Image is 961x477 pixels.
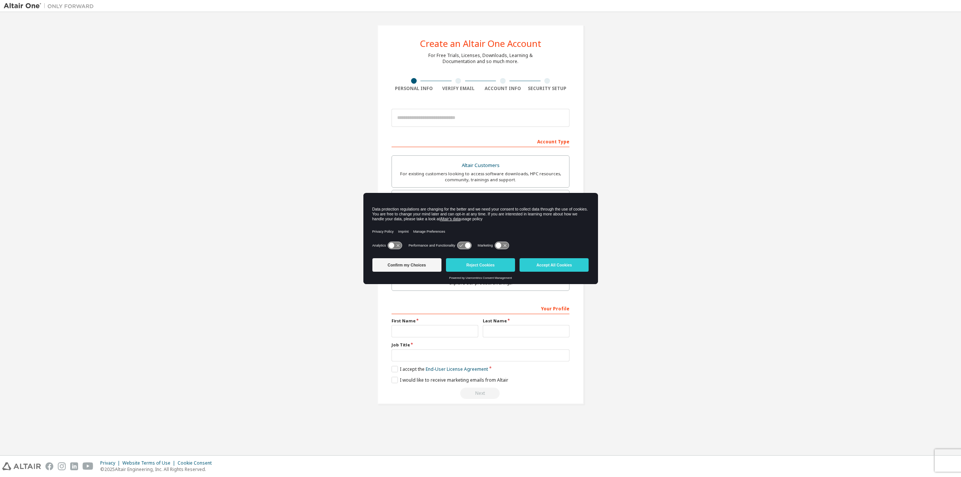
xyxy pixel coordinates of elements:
[100,466,216,472] p: © 2025 Altair Engineering, Inc. All Rights Reserved.
[100,460,122,466] div: Privacy
[483,318,569,324] label: Last Name
[436,86,481,92] div: Verify Email
[122,460,178,466] div: Website Terms of Use
[2,462,41,470] img: altair_logo.svg
[83,462,93,470] img: youtube.svg
[392,388,569,399] div: Read and acccept EULA to continue
[428,53,533,65] div: For Free Trials, Licenses, Downloads, Learning & Documentation and so much more.
[178,460,216,466] div: Cookie Consent
[70,462,78,470] img: linkedin.svg
[392,318,478,324] label: First Name
[480,86,525,92] div: Account Info
[426,366,488,372] a: End-User License Agreement
[392,86,436,92] div: Personal Info
[45,462,53,470] img: facebook.svg
[392,135,569,147] div: Account Type
[4,2,98,10] img: Altair One
[392,302,569,314] div: Your Profile
[392,366,488,372] label: I accept the
[58,462,66,470] img: instagram.svg
[525,86,570,92] div: Security Setup
[392,377,508,383] label: I would like to receive marketing emails from Altair
[396,171,565,183] div: For existing customers looking to access software downloads, HPC resources, community, trainings ...
[420,39,541,48] div: Create an Altair One Account
[392,342,569,348] label: Job Title
[396,160,565,171] div: Altair Customers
